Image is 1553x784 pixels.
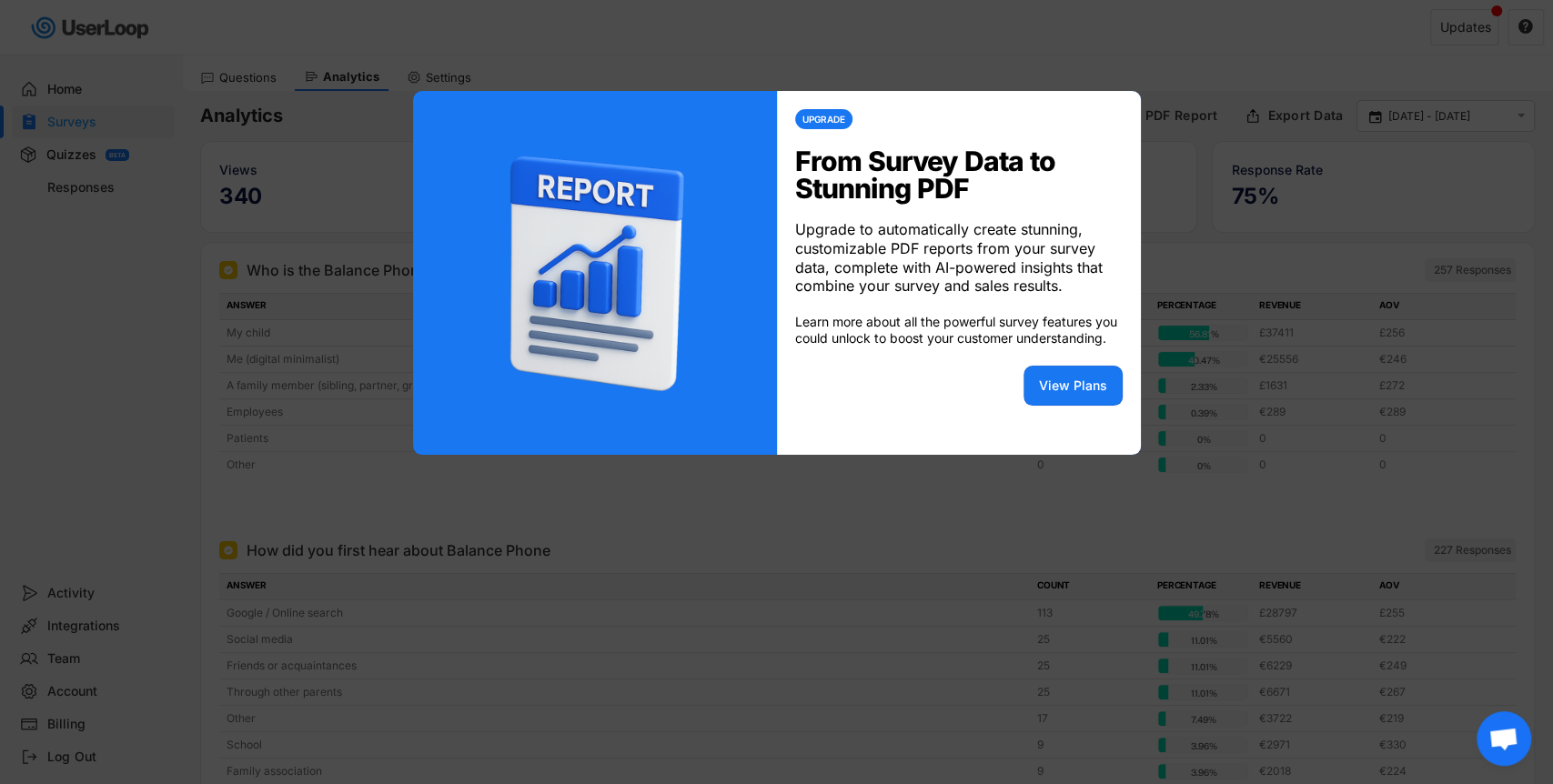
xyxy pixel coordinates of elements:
[795,147,1123,202] div: From Survey Data to Stunning PDF
[449,127,741,418] img: userloop_pdf_report.png
[1024,366,1123,406] button: View Plans
[1477,711,1531,766] div: Chat abierto
[795,314,1123,347] div: Learn more about all the powerful survey features you could unlock to boost your customer underst...
[802,115,845,124] div: UPGRADE
[795,220,1123,296] div: Upgrade to automatically create stunning, customizable PDF reports from your survey data, complet...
